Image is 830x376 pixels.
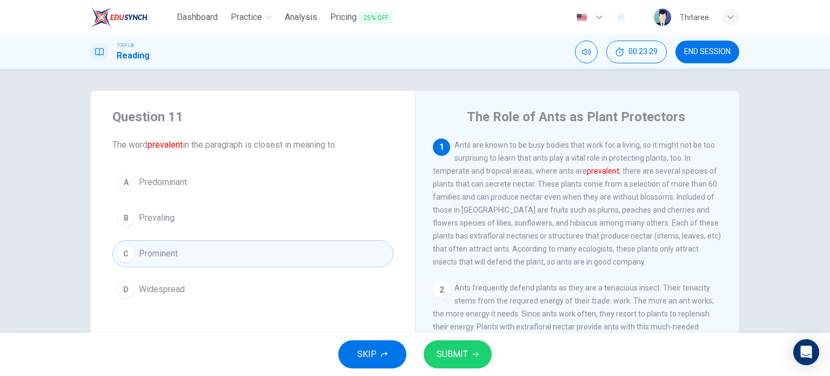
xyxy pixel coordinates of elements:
[357,347,377,362] span: SKIP
[587,167,619,175] font: prevalent
[437,347,468,362] span: SUBMIT
[117,49,150,62] h1: Reading
[606,41,667,63] button: 00:23:29
[112,108,393,126] h4: Question 11
[139,176,187,189] span: Predominant
[117,245,135,262] div: C
[117,174,135,191] div: A
[139,247,178,260] span: Prominent
[628,48,658,56] span: 00:23:29
[326,8,397,28] button: Pricing25% OFF
[433,138,450,156] div: 1
[112,240,393,267] button: CProminent
[112,169,393,196] button: APredominant
[172,8,222,28] a: Dashboard
[231,11,262,24] span: Practice
[280,8,322,27] button: Analysis
[117,281,135,298] div: D
[793,339,819,365] div: Open Intercom Messenger
[675,41,739,63] button: END SESSION
[433,141,721,266] span: Ants are known to be busy bodies that work for a living, so it might not be too surprising to lea...
[575,14,588,22] img: en
[338,340,406,368] button: SKIP
[91,6,148,28] img: EduSynch logo
[285,11,317,24] span: Analysis
[575,41,598,63] div: Mute
[606,41,667,63] div: Hide
[330,11,393,24] span: Pricing
[280,8,322,28] a: Analysis
[359,12,393,24] span: 25% OFF
[654,9,671,26] img: Profile picture
[684,48,731,56] span: END SESSION
[226,8,276,27] button: Practice
[91,6,172,28] a: EduSynch logo
[139,212,175,225] span: Prevaling
[433,281,450,299] div: 2
[112,138,393,151] span: The word in the paragraph is closest in meaning to:
[424,340,492,368] button: SUBMIT
[433,283,718,357] span: Ants frequently defend plants as they are a tenacious insect. Their tenacity stems from the requi...
[148,140,183,150] font: prevalent
[680,11,709,24] div: Thitaree
[139,283,185,296] span: Widespread
[467,108,685,126] h4: The Role of Ants as Plant Protectors
[117,42,134,49] span: TOEFL®
[112,276,393,303] button: DWidespread
[172,8,222,27] button: Dashboard
[117,209,135,227] div: B
[112,205,393,232] button: BPrevaling
[177,11,218,24] span: Dashboard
